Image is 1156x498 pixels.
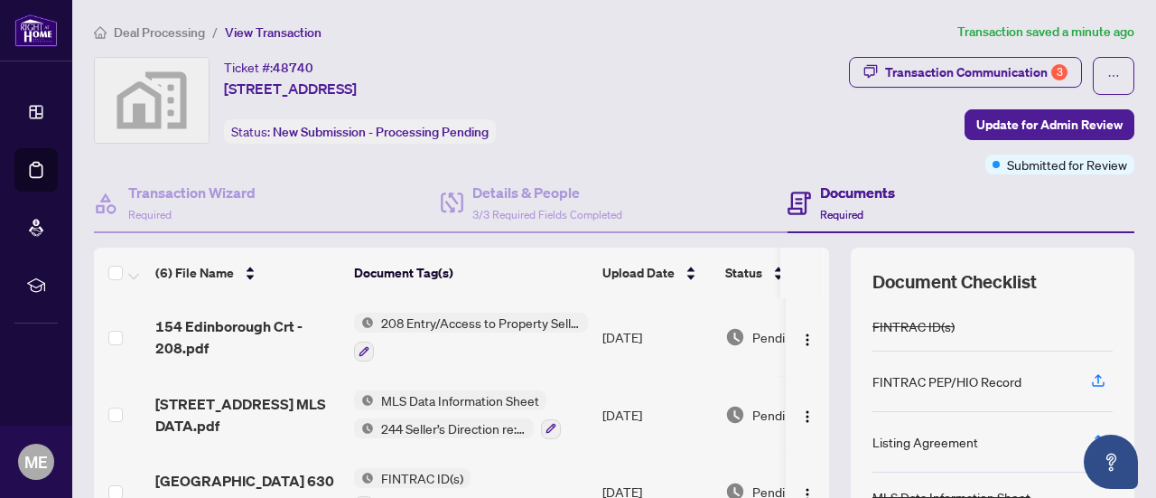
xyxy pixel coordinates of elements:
div: Ticket #: [224,57,313,78]
span: Pending Review [752,405,843,425]
button: Logo [793,323,822,352]
span: New Submission - Processing Pending [273,124,489,140]
img: logo [14,14,58,47]
img: svg%3e [95,58,209,143]
span: 154 Edinborough Crt - 208.pdf [155,315,340,359]
div: FINTRAC ID(s) [872,316,955,336]
span: ellipsis [1107,70,1120,82]
span: View Transaction [225,24,322,41]
td: [DATE] [595,298,718,376]
span: home [94,26,107,39]
img: Status Icon [354,390,374,410]
img: Status Icon [354,468,374,488]
span: Upload Date [602,263,675,283]
img: Logo [800,409,815,424]
span: Status [725,263,762,283]
button: Update for Admin Review [965,109,1134,140]
span: Required [128,208,172,221]
button: Status IconMLS Data Information SheetStatus Icon244 Seller’s Direction re: Property/Offers [354,390,561,439]
span: [STREET_ADDRESS] [224,78,357,99]
img: Document Status [725,327,745,347]
th: (6) File Name [148,248,347,298]
span: Document Checklist [872,269,1037,295]
img: Document Status [725,405,745,425]
span: 244 Seller’s Direction re: Property/Offers [374,418,534,438]
th: Upload Date [595,248,718,298]
div: FINTRAC PEP/HIO Record [872,371,1021,391]
h4: Details & People [472,182,622,203]
h4: Transaction Wizard [128,182,256,203]
button: Open asap [1084,435,1138,489]
button: Logo [793,400,822,429]
button: Status Icon208 Entry/Access to Property Seller Acknowledgement [354,313,588,362]
div: Transaction Communication [885,58,1067,87]
span: Deal Processing [114,24,205,41]
img: Status Icon [354,418,374,438]
span: MLS Data Information Sheet [374,390,546,410]
div: Listing Agreement [872,432,978,452]
img: Status Icon [354,313,374,333]
div: 3 [1051,64,1067,80]
h4: Documents [820,182,895,203]
th: Document Tag(s) [347,248,595,298]
td: [DATE] [595,376,718,454]
span: Pending Review [752,327,843,347]
span: 208 Entry/Access to Property Seller Acknowledgement [374,313,588,333]
span: (6) File Name [155,263,234,283]
img: Logo [800,333,815,347]
th: Status [718,248,872,298]
li: / [212,22,218,42]
span: Required [820,208,863,221]
span: Update for Admin Review [976,110,1123,139]
span: 3/3 Required Fields Completed [472,208,622,221]
span: 48740 [273,60,313,76]
div: Status: [224,119,496,144]
span: [STREET_ADDRESS] MLS DATA.pdf [155,393,340,437]
span: FINTRAC ID(s) [374,468,471,488]
button: Transaction Communication3 [849,57,1082,88]
span: Submitted for Review [1007,155,1127,174]
article: Transaction saved a minute ago [957,22,1134,42]
span: ME [24,449,48,475]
